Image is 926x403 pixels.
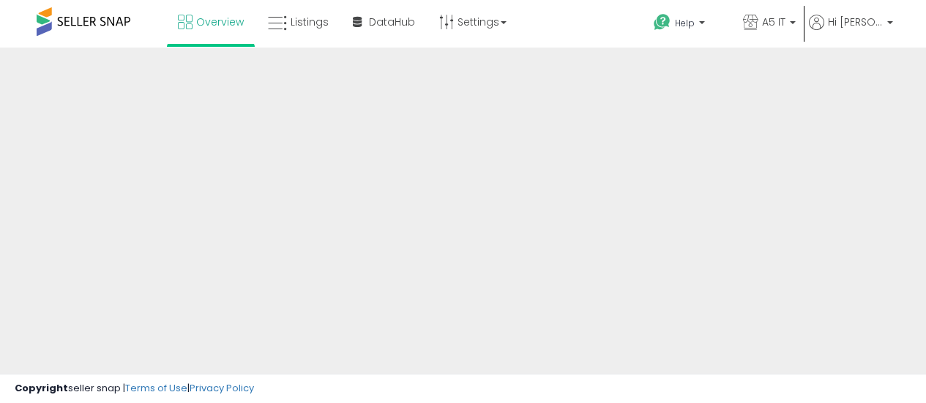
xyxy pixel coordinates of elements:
[762,15,785,29] span: A5 IT
[15,381,68,395] strong: Copyright
[642,2,730,48] a: Help
[291,15,329,29] span: Listings
[196,15,244,29] span: Overview
[15,382,254,396] div: seller snap | |
[675,17,695,29] span: Help
[809,15,893,48] a: Hi [PERSON_NAME]
[828,15,883,29] span: Hi [PERSON_NAME]
[653,13,671,31] i: Get Help
[369,15,415,29] span: DataHub
[190,381,254,395] a: Privacy Policy
[125,381,187,395] a: Terms of Use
